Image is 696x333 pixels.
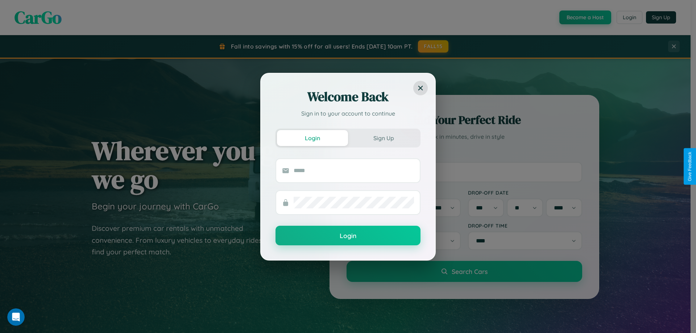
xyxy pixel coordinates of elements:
[7,308,25,326] iframe: Intercom live chat
[277,130,348,146] button: Login
[348,130,419,146] button: Sign Up
[275,109,420,118] p: Sign in to your account to continue
[275,88,420,105] h2: Welcome Back
[687,152,692,181] div: Give Feedback
[275,226,420,245] button: Login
